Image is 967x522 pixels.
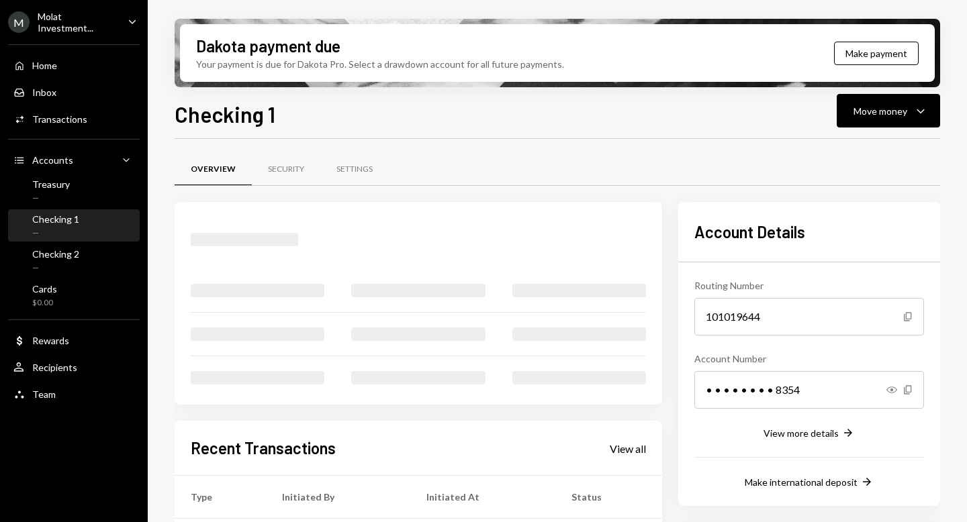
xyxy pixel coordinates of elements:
a: Home [8,53,140,77]
div: Rewards [32,335,69,346]
button: Make payment [834,42,919,65]
a: Checking 2— [8,244,140,276]
a: Rewards [8,328,140,352]
a: Transactions [8,107,140,131]
a: Treasury— [8,174,140,207]
a: Inbox [8,80,140,104]
div: Treasury [32,178,70,190]
th: Status [555,476,662,519]
div: Transactions [32,113,87,125]
a: Recipients [8,355,140,379]
th: Initiated At [410,476,555,519]
h2: Recent Transactions [191,437,336,459]
div: Recipients [32,362,77,373]
a: Settings [320,152,389,187]
div: Move money [854,104,907,118]
div: — [32,193,70,204]
a: Security [252,152,320,187]
th: Initiated By [266,476,410,519]
div: Security [268,164,304,175]
div: 101019644 [694,298,924,335]
div: — [32,262,79,274]
div: View more details [764,427,839,439]
div: • • • • • • • • 8354 [694,371,924,409]
th: Type [175,476,266,519]
div: Account Number [694,352,924,366]
button: Make international deposit [745,475,874,490]
h2: Account Details [694,221,924,243]
button: View more details [764,426,855,441]
div: Overview [191,164,236,175]
div: Settings [336,164,373,175]
div: Accounts [32,154,73,166]
div: Home [32,60,57,71]
a: Cards$0.00 [8,279,140,311]
a: View all [610,441,646,456]
a: Accounts [8,148,140,172]
div: Inbox [32,87,56,98]
div: Checking 2 [32,248,79,260]
div: Dakota payment due [196,35,340,57]
a: Checking 1— [8,209,140,242]
div: Cards [32,283,57,295]
h1: Checking 1 [175,101,275,127]
div: View all [610,442,646,456]
div: $0.00 [32,297,57,309]
div: M [8,11,30,33]
div: Routing Number [694,278,924,293]
div: Team [32,388,56,400]
div: Checking 1 [32,213,79,225]
a: Overview [175,152,252,187]
a: Team [8,382,140,406]
button: Move money [837,94,940,127]
div: Your payment is due for Dakota Pro. Select a drawdown account for all future payments. [196,57,564,71]
div: — [32,227,79,239]
div: Make international deposit [745,476,858,488]
div: Molat Investment... [38,11,117,34]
